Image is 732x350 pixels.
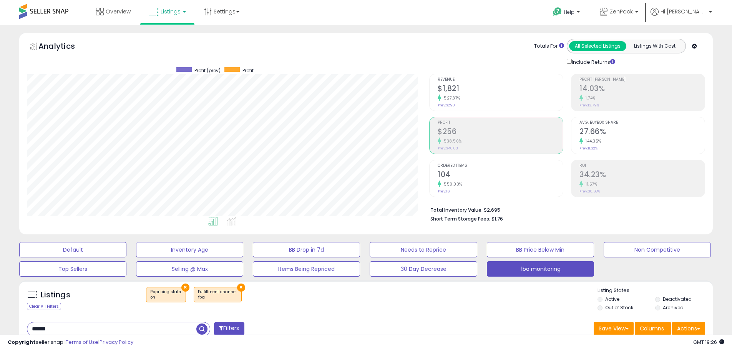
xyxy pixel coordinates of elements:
h2: 34.23% [579,170,705,181]
span: ROI [579,164,705,168]
h2: $256 [438,127,563,138]
button: Needs to Reprice [370,242,477,257]
button: Default [19,242,126,257]
span: Listings [161,8,181,15]
div: fba [198,295,237,300]
small: Prev: 30.68% [579,189,600,194]
p: Listing States: [598,287,713,294]
span: Profit [242,67,254,74]
button: Actions [672,322,705,335]
small: 1.74% [583,95,596,101]
button: Filters [214,322,244,335]
span: Columns [640,325,664,332]
button: Columns [635,322,671,335]
button: Selling @ Max [136,261,243,277]
button: Items Being Repriced [253,261,360,277]
h2: 14.03% [579,84,705,95]
li: $2,695 [430,205,699,214]
span: 2025-08-11 19:26 GMT [693,338,724,346]
small: 11.57% [583,181,597,187]
small: Prev: $290 [438,103,455,108]
button: × [237,284,245,292]
a: Privacy Policy [100,338,133,346]
label: Deactivated [663,296,692,302]
a: Hi [PERSON_NAME] [651,8,712,25]
small: Prev: 11.32% [579,146,598,151]
h5: Listings [41,290,70,300]
label: Archived [663,304,684,311]
small: Prev: 13.79% [579,103,599,108]
button: Listings With Cost [626,41,683,51]
small: Prev: 16 [438,189,450,194]
label: Out of Stock [605,304,633,311]
a: Terms of Use [66,338,98,346]
button: fba monitoring [487,261,594,277]
span: Help [564,9,574,15]
small: Prev: $40.03 [438,146,458,151]
small: 144.35% [583,138,601,144]
div: Totals For [534,43,564,50]
span: Hi [PERSON_NAME] [661,8,707,15]
a: Help [547,1,588,25]
span: Avg. Buybox Share [579,121,705,125]
div: Clear All Filters [27,303,61,310]
button: Inventory Age [136,242,243,257]
span: Ordered Items [438,164,563,168]
button: All Selected Listings [569,41,626,51]
button: Save View [594,322,634,335]
button: 30 Day Decrease [370,261,477,277]
strong: Copyright [8,338,36,346]
small: 550.00% [441,181,462,187]
small: 538.50% [441,138,462,144]
h2: $1,821 [438,84,563,95]
span: Overview [106,8,131,15]
small: 527.37% [441,95,460,101]
i: Get Help [553,7,562,17]
div: on [150,295,182,300]
span: Profit [438,121,563,125]
span: Fulfillment channel : [198,289,237,300]
span: ZenPack [610,8,633,15]
span: $1.76 [491,215,503,222]
label: Active [605,296,619,302]
button: × [181,284,189,292]
span: Profit (prev) [194,67,221,74]
span: Repricing state : [150,289,182,300]
span: Revenue [438,78,563,82]
button: BB Price Below Min [487,242,594,257]
div: Include Returns [561,57,624,66]
b: Total Inventory Value: [430,207,483,213]
b: Short Term Storage Fees: [430,216,490,222]
h2: 27.66% [579,127,705,138]
h5: Analytics [38,41,90,53]
span: Profit [PERSON_NAME] [579,78,705,82]
h2: 104 [438,170,563,181]
button: BB Drop in 7d [253,242,360,257]
div: seller snap | | [8,339,133,346]
button: Top Sellers [19,261,126,277]
button: Non Competitive [604,242,711,257]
